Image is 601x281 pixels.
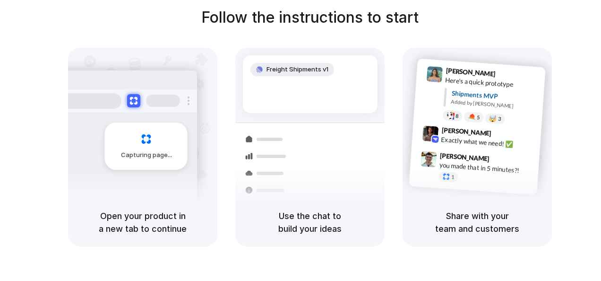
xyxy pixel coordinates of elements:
[492,155,512,166] span: 9:47 AM
[440,150,490,164] span: [PERSON_NAME]
[489,115,497,122] div: 🤯
[451,175,455,180] span: 1
[477,115,480,120] span: 5
[498,116,501,122] span: 3
[445,75,540,91] div: Here's a quick prototype
[446,65,496,79] span: [PERSON_NAME]
[441,135,535,151] div: Exactly what we need! ✅
[414,210,541,235] h5: Share with your team and customers
[455,114,459,119] span: 8
[451,88,539,104] div: Shipments MVP
[247,210,373,235] h5: Use the chat to build your ideas
[121,150,173,160] span: Capturing page
[79,210,206,235] h5: Open your product in a new tab to continue
[439,160,533,176] div: you made that in 5 minutes?!
[201,6,419,29] h1: Follow the instructions to start
[498,70,518,81] span: 9:41 AM
[266,65,328,74] span: Freight Shipments v1
[441,125,491,139] span: [PERSON_NAME]
[494,130,514,141] span: 9:42 AM
[451,98,538,112] div: Added by [PERSON_NAME]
